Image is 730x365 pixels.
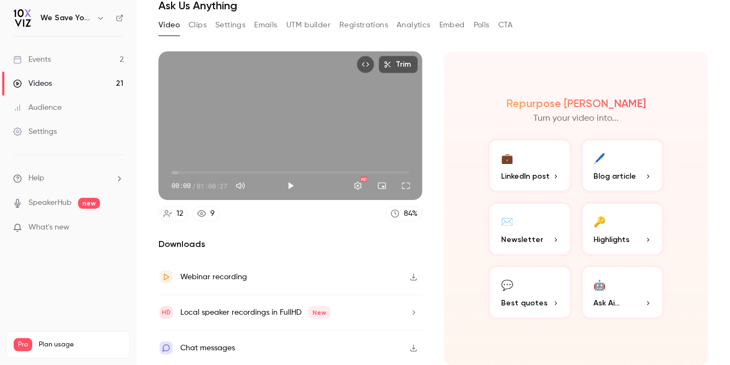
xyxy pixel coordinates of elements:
button: Emails [254,16,277,34]
span: Ask Ai... [594,297,620,309]
div: Webinar recording [180,270,247,284]
div: 12 [176,208,183,220]
button: Mute [229,175,251,197]
span: LinkedIn post [501,170,550,182]
span: Help [28,173,44,184]
span: Pro [14,338,32,351]
div: 💼 [501,149,513,166]
div: 🖊️ [594,149,606,166]
div: Settings [13,126,57,137]
div: 🤖 [594,276,606,293]
span: Newsletter [501,234,543,245]
div: Local speaker recordings in FullHD [180,306,331,319]
span: / [192,181,196,191]
button: Settings [347,175,369,197]
button: 🤖Ask Ai... [581,265,665,320]
p: Turn your video into... [534,112,619,125]
img: We Save You Time! [14,9,31,27]
div: 9 [210,208,215,220]
button: Analytics [397,16,431,34]
button: Polls [474,16,490,34]
button: Embed video [357,56,374,73]
span: Highlights [594,234,630,245]
button: Play [280,175,302,197]
a: 9 [192,207,220,221]
button: Turn on miniplayer [371,175,393,197]
button: Embed [439,16,465,34]
div: Audience [13,102,62,113]
button: UTM builder [286,16,331,34]
div: HD [361,176,367,182]
div: 00:00 [172,181,227,191]
button: Full screen [395,175,417,197]
h6: We Save You Time! [40,13,92,23]
iframe: Noticeable Trigger [110,223,123,233]
a: SpeakerHub [28,197,72,209]
button: Registrations [339,16,388,34]
a: 84% [386,207,422,221]
span: Best quotes [501,297,547,309]
span: What's new [28,222,69,233]
button: 🔑Highlights [581,202,665,256]
div: 84 % [404,208,417,220]
button: ✉️Newsletter [488,202,572,256]
div: 🔑 [594,213,606,229]
button: Trim [379,56,418,73]
button: 🖊️Blog article [581,138,665,193]
div: 💬 [501,276,513,293]
li: help-dropdown-opener [13,173,123,184]
button: Clips [189,16,207,34]
span: 00:00 [172,181,191,191]
button: Settings [215,16,245,34]
span: new [78,198,100,209]
span: New [308,306,331,319]
span: 01:00:27 [197,181,227,191]
a: 12 [158,207,188,221]
button: 💼LinkedIn post [488,138,572,193]
div: Videos [13,78,52,89]
div: Events [13,54,51,65]
button: Video [158,16,180,34]
div: ✉️ [501,213,513,229]
span: Plan usage [39,340,123,349]
span: Blog article [594,170,637,182]
h2: Repurpose [PERSON_NAME] [507,97,646,110]
button: 💬Best quotes [488,265,572,320]
div: Chat messages [180,342,235,355]
h2: Downloads [158,238,422,251]
button: CTA [498,16,513,34]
